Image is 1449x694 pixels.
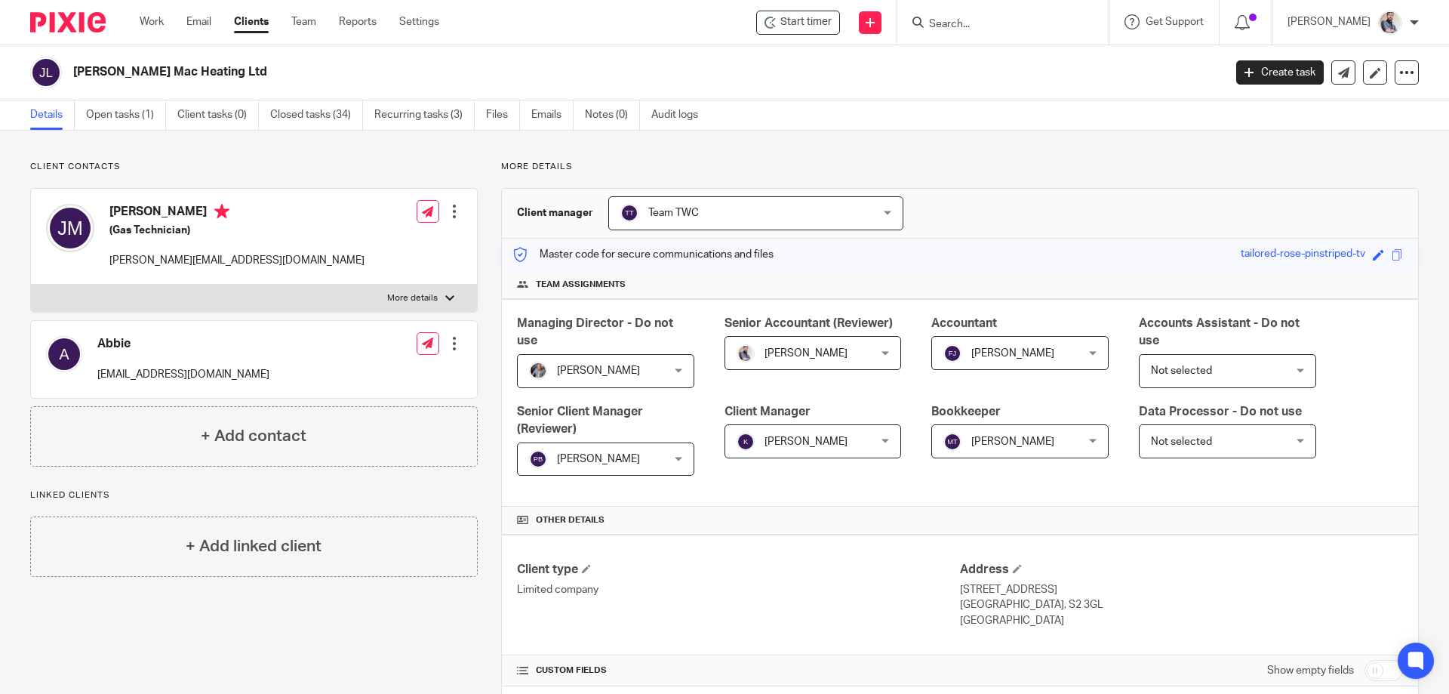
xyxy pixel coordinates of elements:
h5: (Gas Technician) [109,223,365,238]
span: Client Manager [724,406,811,418]
img: svg%3E [46,204,94,252]
a: Notes (0) [585,100,640,130]
h2: [PERSON_NAME] Mac Heating Ltd [73,64,986,80]
span: Get Support [1146,17,1204,27]
span: [PERSON_NAME] [971,436,1054,447]
span: Accountant [931,317,997,329]
p: Linked clients [30,489,478,501]
h4: CUSTOM FIELDS [517,665,960,677]
img: svg%3E [943,344,961,362]
span: [PERSON_NAME] [557,366,640,376]
a: Client tasks (0) [177,100,259,130]
span: Data Processor - Do not use [1139,406,1302,418]
a: Clients [234,14,269,29]
span: Bookkeeper [931,406,1001,418]
p: Master code for secure communications and files [513,247,774,262]
a: Email [186,14,211,29]
a: Audit logs [651,100,709,130]
h3: Client manager [517,205,593,221]
img: Pixie%2002.jpg [1378,11,1402,35]
i: Primary [214,204,229,219]
a: Details [30,100,75,130]
a: Emails [531,100,574,130]
span: Senior Client Manager (Reviewer) [517,406,643,435]
span: Other details [536,514,605,526]
label: Show empty fields [1267,663,1354,678]
a: Create task [1236,60,1324,85]
span: [PERSON_NAME] [971,348,1054,359]
p: [GEOGRAPHIC_DATA], S2 3GL [960,597,1403,612]
h4: [PERSON_NAME] [109,204,365,223]
a: Open tasks (1) [86,100,166,130]
span: [PERSON_NAME] [764,348,848,359]
img: svg%3E [529,450,547,468]
p: [PERSON_NAME] [1287,14,1371,29]
span: Senior Accountant (Reviewer) [724,317,893,329]
span: Not selected [1151,436,1212,447]
a: Closed tasks (34) [270,100,363,130]
img: svg%3E [620,204,638,222]
span: Team TWC [648,208,699,218]
img: svg%3E [46,336,82,372]
h4: + Add linked client [186,535,321,558]
p: More details [387,292,438,304]
img: svg%3E [737,433,755,451]
img: -%20%20-%20studio@ingrained.co.uk%20for%20%20-20220223%20at%20101413%20-%201W1A2026.jpg [529,362,547,380]
span: [PERSON_NAME] [764,436,848,447]
img: svg%3E [943,433,961,451]
div: John Mac Heating Ltd [756,11,840,35]
img: Pixie [30,12,106,32]
img: svg%3E [30,57,62,88]
a: Work [140,14,164,29]
p: [STREET_ADDRESS] [960,582,1403,597]
input: Search [928,18,1063,32]
span: Not selected [1151,366,1212,376]
a: Recurring tasks (3) [374,100,475,130]
p: [EMAIL_ADDRESS][DOMAIN_NAME] [97,367,269,382]
p: Limited company [517,582,960,597]
span: Managing Director - Do not use [517,317,673,347]
p: More details [501,161,1419,173]
h4: Abbie [97,336,269,352]
span: Team assignments [536,279,626,291]
p: [PERSON_NAME][EMAIL_ADDRESS][DOMAIN_NAME] [109,253,365,268]
div: tailored-rose-pinstriped-tv [1241,246,1365,264]
span: Accounts Assistant - Do not use [1139,317,1300,347]
span: Start timer [780,14,832,30]
h4: + Add contact [201,424,306,448]
p: Client contacts [30,161,478,173]
h4: Address [960,562,1403,578]
a: Files [486,100,520,130]
span: [PERSON_NAME] [557,454,640,464]
h4: Client type [517,562,960,578]
a: Team [291,14,316,29]
p: [GEOGRAPHIC_DATA] [960,613,1403,628]
a: Settings [399,14,439,29]
img: Pixie%2002.jpg [737,344,755,362]
a: Reports [339,14,377,29]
